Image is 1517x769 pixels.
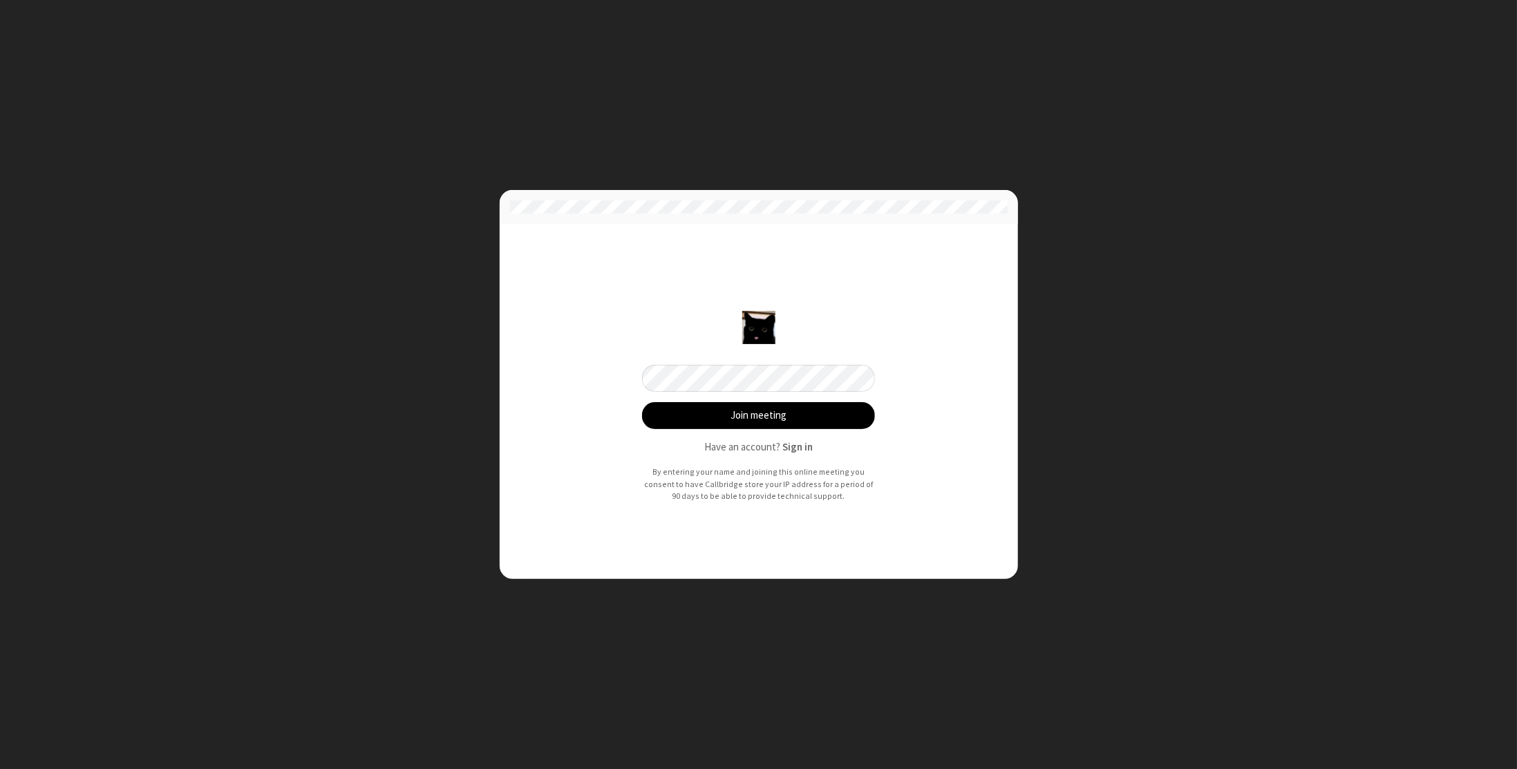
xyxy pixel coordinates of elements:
img: rex-staging [742,311,775,344]
strong: Sign in [782,440,813,453]
p: Have an account? [642,439,876,455]
button: Join meeting [642,402,876,430]
button: Sign in [782,439,813,455]
p: By entering your name and joining this online meeting you consent to have Callbridge store your I... [642,466,876,502]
